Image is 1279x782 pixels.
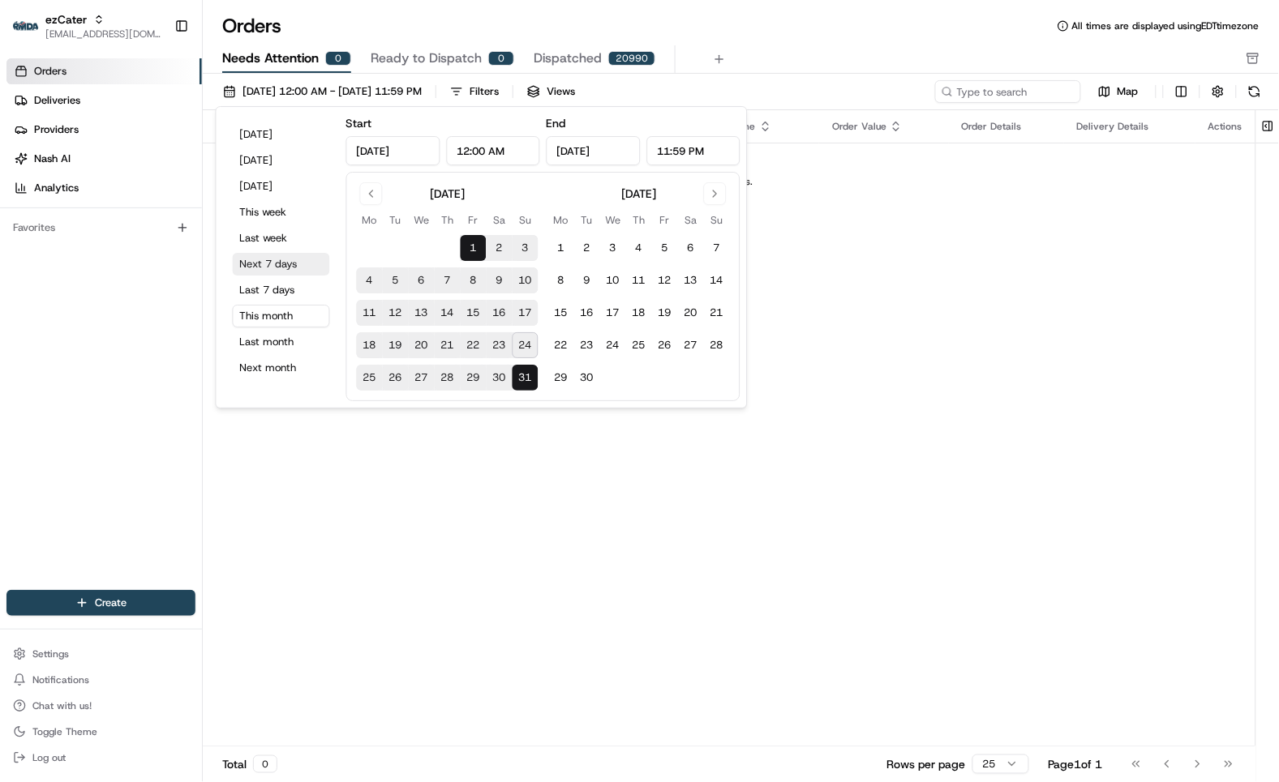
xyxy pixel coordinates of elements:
th: Saturday [678,212,704,229]
button: 4 [626,235,652,261]
span: Settings [32,647,69,660]
input: Time [446,136,540,165]
th: Sunday [513,212,539,229]
button: Chat with us! [6,694,195,717]
input: Date [346,136,440,165]
button: [DATE] 12:00 AM - [DATE] 11:59 PM [216,80,429,103]
button: [EMAIL_ADDRESS][DOMAIN_NAME] [45,28,161,41]
div: 0 [488,51,514,66]
button: 18 [626,300,652,326]
h1: Orders [222,13,281,39]
img: 1736555255976-a54dd68f-1ca7-489b-9aae-adbdc363a1c4 [16,155,45,184]
button: 21 [704,300,730,326]
th: Friday [652,212,678,229]
button: 9 [487,267,513,293]
button: 29 [461,365,487,391]
div: 20990 [608,51,655,66]
button: Next 7 days [233,253,330,276]
th: Wednesday [600,212,626,229]
img: Nash [16,16,49,49]
div: Order Value [832,120,935,133]
button: [DATE] [233,149,330,172]
button: 3 [600,235,626,261]
button: 12 [383,300,409,326]
a: Powered byPylon [114,274,196,287]
button: [DATE] [233,123,330,146]
button: 20 [678,300,704,326]
button: 28 [704,332,730,358]
button: 17 [600,300,626,326]
button: 18 [357,332,383,358]
button: 25 [357,365,383,391]
button: 11 [357,300,383,326]
div: Start new chat [55,155,266,171]
button: Views [520,80,582,103]
button: 1 [461,235,487,261]
button: 21 [435,332,461,358]
button: 24 [600,332,626,358]
span: Pylon [161,275,196,287]
div: We're available if you need us! [55,171,205,184]
button: Go to previous month [360,182,383,205]
input: Time [646,136,740,165]
div: Actions [1208,120,1243,133]
button: 14 [435,300,461,326]
button: 23 [574,332,600,358]
th: Monday [357,212,383,229]
button: Start new chat [276,160,295,179]
div: Filters [470,84,499,99]
button: 11 [626,267,652,293]
button: 7 [435,267,461,293]
span: Create [95,596,127,610]
button: 15 [548,300,574,326]
button: 20 [409,332,435,358]
button: Log out [6,746,195,769]
button: [DATE] [233,175,330,198]
button: 5 [652,235,678,261]
span: Needs Attention [222,49,319,68]
button: 27 [678,332,704,358]
button: 26 [383,365,409,391]
div: Page 1 of 1 [1049,756,1103,772]
div: Delivery Details [1077,120,1182,133]
a: Providers [6,117,202,143]
a: 💻API Documentation [131,229,267,258]
button: Next month [233,357,330,379]
button: 22 [548,332,574,358]
th: Wednesday [409,212,435,229]
button: ezCaterezCater[EMAIL_ADDRESS][DOMAIN_NAME] [6,6,168,45]
button: 19 [652,300,678,326]
span: Nash AI [34,152,71,166]
button: 6 [409,267,435,293]
button: 13 [409,300,435,326]
button: Notifications [6,669,195,691]
button: Create [6,590,195,616]
button: 12 [652,267,678,293]
button: Last week [233,227,330,250]
span: Orders [34,64,67,79]
button: This month [233,305,330,327]
span: All times are displayed using EDT timezone [1072,19,1260,32]
button: Go to next month [704,182,727,205]
button: 24 [513,332,539,358]
div: Dropoff Time [697,120,807,133]
th: Saturday [487,212,513,229]
label: End [547,116,566,130]
span: Providers [34,122,79,137]
a: Analytics [6,175,202,201]
span: Analytics [34,181,79,195]
button: 7 [704,235,730,261]
button: 16 [487,300,513,326]
input: Type to search [935,80,1081,103]
div: No results. [209,175,1249,188]
button: Settings [6,643,195,665]
button: 25 [626,332,652,358]
a: Orders [6,58,202,84]
div: Favorites [6,215,195,241]
th: Monday [548,212,574,229]
span: Dispatched [534,49,602,68]
button: 31 [513,365,539,391]
button: 28 [435,365,461,391]
th: Thursday [435,212,461,229]
button: 23 [487,332,513,358]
